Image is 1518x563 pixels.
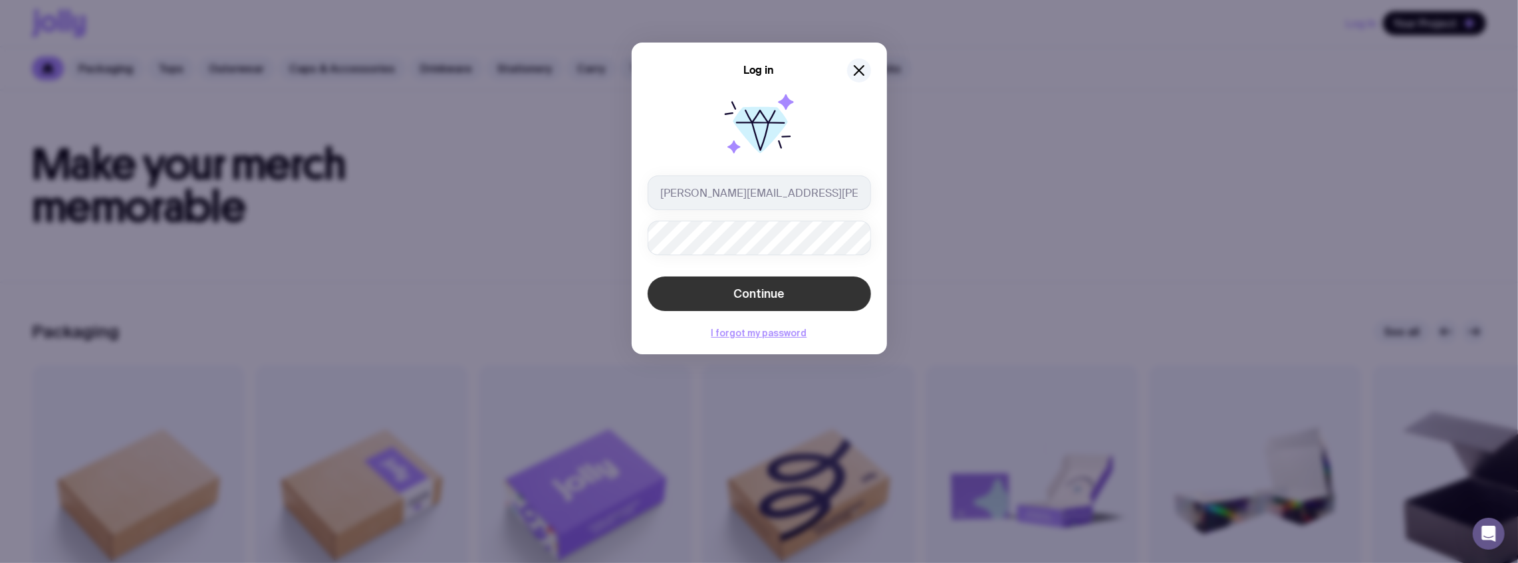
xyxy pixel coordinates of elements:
button: I forgot my password [711,328,807,338]
button: Continue [648,277,871,311]
h5: Log in [744,64,775,77]
div: Open Intercom Messenger [1473,518,1505,550]
input: you@email.com [648,175,871,210]
span: Continue [733,286,785,302]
